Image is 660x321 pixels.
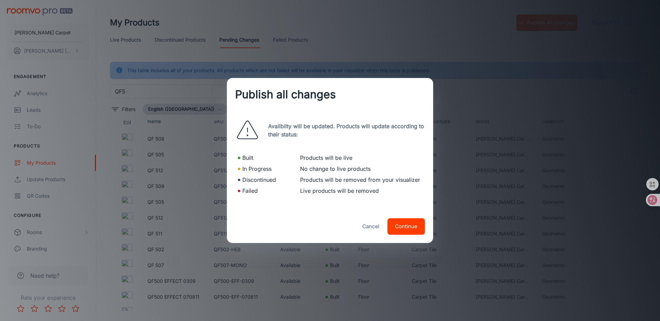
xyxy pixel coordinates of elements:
[300,187,422,195] p: Live products will be removed
[227,78,433,111] h2: Publish all changes
[242,154,253,162] p: Built
[242,187,258,195] p: Failed
[268,122,425,139] p: Availbilty will be updated. Products will update according to their status:
[300,165,422,173] p: No change to live products
[242,176,276,184] p: Discontinued
[242,165,272,173] p: In Progress
[300,154,422,162] p: Products will be live
[359,218,383,235] button: Cancel
[300,176,422,184] p: Products will be removed from your visualizer
[387,218,425,235] button: Continue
